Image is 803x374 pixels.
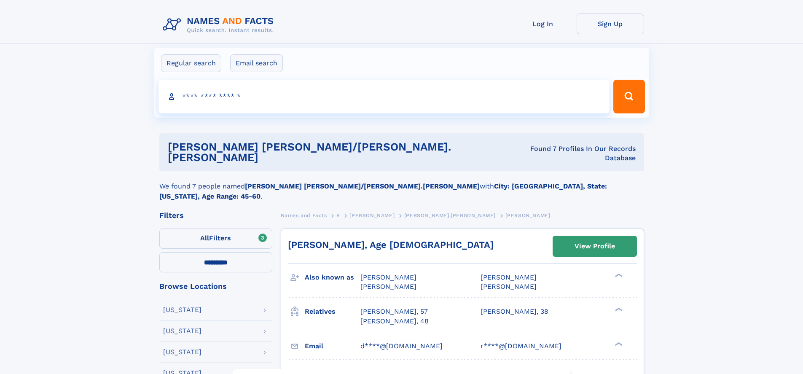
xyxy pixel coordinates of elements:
span: [PERSON_NAME] [360,283,416,291]
span: [PERSON_NAME] [349,213,395,218]
label: Filters [159,229,272,249]
div: Browse Locations [159,283,272,290]
a: [PERSON_NAME], 38 [481,307,548,316]
a: View Profile [553,236,636,256]
h3: Relatives [305,304,360,319]
div: Filters [159,212,272,219]
div: ❯ [613,341,623,347]
a: Sign Up [577,13,644,34]
div: [US_STATE] [163,349,201,355]
a: [PERSON_NAME] [349,210,395,221]
span: [PERSON_NAME] [481,283,537,291]
h3: Also known as [305,270,360,285]
a: [PERSON_NAME], 48 [360,317,429,326]
div: View Profile [575,237,615,256]
span: [PERSON_NAME] [505,213,551,218]
div: [US_STATE] [163,328,201,334]
div: ❯ [613,307,623,312]
a: [PERSON_NAME], Age [DEMOGRAPHIC_DATA] [288,239,494,250]
a: [PERSON_NAME].[PERSON_NAME] [404,210,496,221]
h1: [PERSON_NAME] [PERSON_NAME]/[PERSON_NAME].[PERSON_NAME] [168,142,509,163]
div: Found 7 Profiles In Our Records Database [509,144,636,163]
div: ❯ [613,273,623,278]
span: R [336,213,340,218]
button: Search Button [613,80,645,113]
label: Email search [230,54,283,72]
div: [US_STATE] [163,307,201,313]
input: search input [158,80,610,113]
a: R [336,210,340,221]
h3: Email [305,339,360,353]
b: [PERSON_NAME] [PERSON_NAME]/[PERSON_NAME].[PERSON_NAME] [245,182,480,190]
div: We found 7 people named with . [159,171,644,202]
span: [PERSON_NAME] [481,273,537,281]
label: Regular search [161,54,221,72]
b: City: [GEOGRAPHIC_DATA], State: [US_STATE], Age Range: 45-60 [159,182,607,200]
a: Log In [509,13,577,34]
span: All [200,234,209,242]
span: [PERSON_NAME].[PERSON_NAME] [404,213,496,218]
a: Names and Facts [281,210,327,221]
a: [PERSON_NAME], 57 [360,307,428,316]
img: Logo Names and Facts [159,13,281,36]
span: [PERSON_NAME] [360,273,416,281]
